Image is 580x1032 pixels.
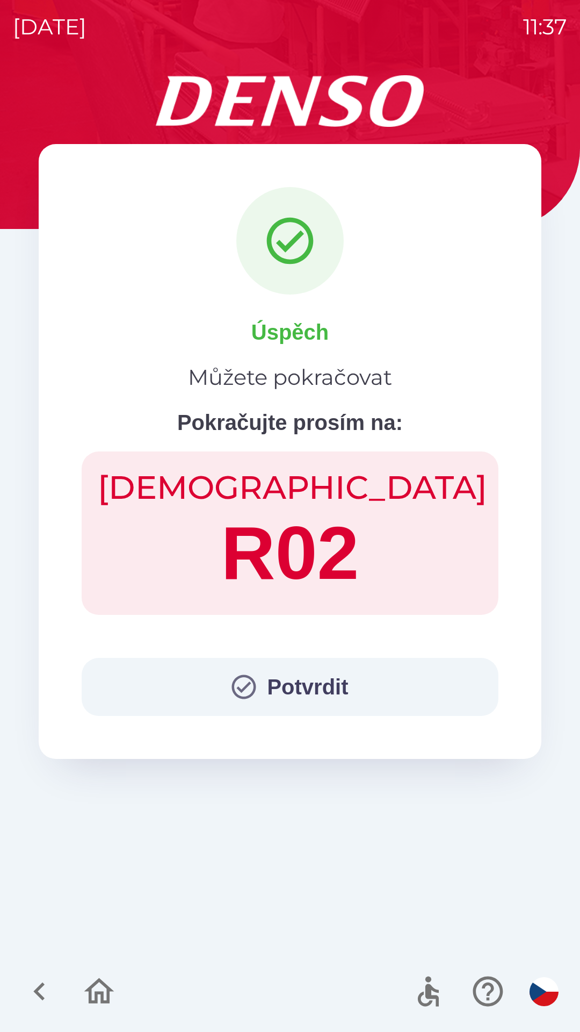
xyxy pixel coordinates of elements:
p: 11:37 [523,11,567,43]
p: Pokračujte prosím na: [177,406,403,439]
p: Můžete pokračovat [188,361,392,393]
h2: [DEMOGRAPHIC_DATA] [98,468,482,507]
img: Logo [39,75,541,127]
button: Potvrdit [82,658,498,716]
p: [DATE] [13,11,86,43]
p: Úspěch [251,316,329,348]
h1: R02 [98,507,482,599]
img: cs flag [530,977,559,1006]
